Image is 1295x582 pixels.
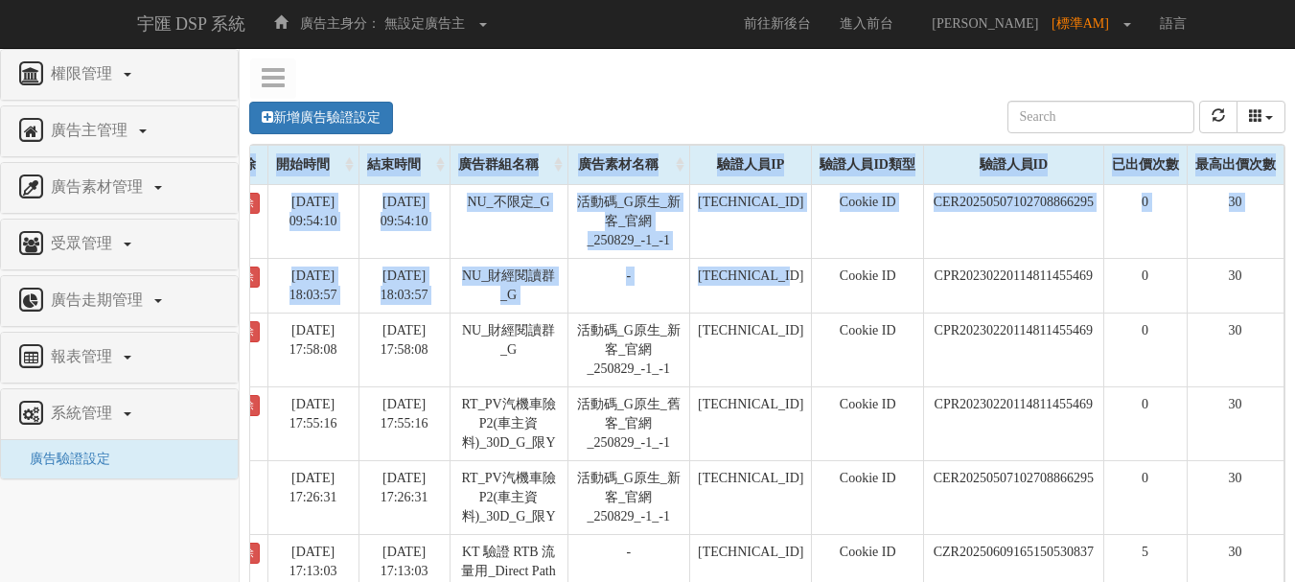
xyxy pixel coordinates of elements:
[450,184,567,258] td: NU_不限定_G
[923,386,1103,460] td: CPR20230220114811455469
[923,258,1103,313] td: CPR20230220114811455469
[690,460,812,534] td: [TECHNICAL_ID]
[268,146,358,184] div: 開始時間
[567,313,689,386] td: 活動碼_G原生_新客_官網_250829_-1_-1
[1103,313,1187,386] td: 0
[690,258,812,313] td: [TECHNICAL_ID]
[46,65,122,81] span: 權限管理
[1103,460,1187,534] td: 0
[267,258,358,313] td: [DATE] 18:03:57
[249,102,393,134] a: 新增廣告驗證設定
[812,258,924,313] td: Cookie ID
[359,146,450,184] div: 結束時間
[812,460,924,534] td: Cookie ID
[690,146,811,184] div: 驗證人員IP
[15,116,223,147] a: 廣告主管理
[812,386,924,460] td: Cookie ID
[1187,460,1283,534] td: 30
[384,16,465,31] span: 無設定廣告主
[1007,101,1194,133] input: Search
[1103,386,1187,460] td: 0
[300,16,381,31] span: 廣告主身分：
[267,386,358,460] td: [DATE] 17:55:16
[358,460,450,534] td: [DATE] 17:26:31
[1052,16,1119,31] span: [標準AM]
[812,184,924,258] td: Cookie ID
[567,184,689,258] td: 活動碼_G原生_新客_官網_250829_-1_-1
[690,386,812,460] td: [TECHNICAL_ID]
[267,313,358,386] td: [DATE] 17:58:08
[923,184,1103,258] td: CER20250507102708866295
[567,386,689,460] td: 活動碼_G原生_舊客_官網_250829_-1_-1
[1237,101,1286,133] button: columns
[15,229,223,260] a: 受眾管理
[15,59,223,90] a: 權限管理
[358,386,450,460] td: [DATE] 17:55:16
[567,258,689,313] td: -
[358,258,450,313] td: [DATE] 18:03:57
[267,460,358,534] td: [DATE] 17:26:31
[812,313,924,386] td: Cookie ID
[267,184,358,258] td: [DATE] 09:54:10
[358,184,450,258] td: [DATE] 09:54:10
[46,235,122,251] span: 受眾管理
[690,184,812,258] td: [TECHNICAL_ID]
[1187,258,1283,313] td: 30
[1187,184,1283,258] td: 30
[1104,146,1187,184] div: 已出價次數
[15,286,223,316] a: 廣告走期管理
[1103,258,1187,313] td: 0
[15,399,223,430] a: 系統管理
[922,16,1048,31] span: [PERSON_NAME]
[1187,386,1283,460] td: 30
[46,178,152,195] span: 廣告素材管理
[1188,146,1283,184] div: 最高出價次數
[924,146,1103,184] div: 驗證人員ID
[1103,184,1187,258] td: 0
[923,460,1103,534] td: CER20250507102708866295
[451,146,567,184] div: 廣告群組名稱
[46,348,122,364] span: 報表管理
[450,313,567,386] td: NU_財經閱讀群_G
[15,173,223,203] a: 廣告素材管理
[1199,101,1237,133] button: refresh
[568,146,689,184] div: 廣告素材名稱
[46,291,152,308] span: 廣告走期管理
[450,258,567,313] td: NU_財經閱讀群_G
[567,460,689,534] td: 活動碼_G原生_新客_官網_250829_-1_-1
[1187,313,1283,386] td: 30
[450,386,567,460] td: RT_PV汽機車險P2(車主資料)_30D_G_限Y
[15,342,223,373] a: 報表管理
[15,452,110,466] a: 廣告驗證設定
[46,405,122,421] span: 系統管理
[358,313,450,386] td: [DATE] 17:58:08
[1237,101,1286,133] div: Columns
[923,313,1103,386] td: CPR20230220114811455469
[690,313,812,386] td: [TECHNICAL_ID]
[46,122,137,138] span: 廣告主管理
[812,146,923,184] div: 驗證人員ID類型
[450,460,567,534] td: RT_PV汽機車險P2(車主資料)_30D_G_限Y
